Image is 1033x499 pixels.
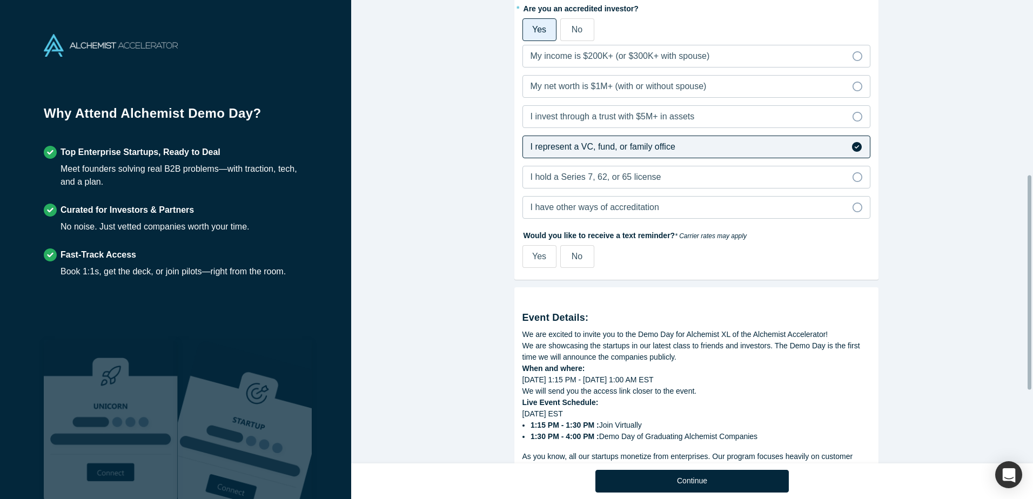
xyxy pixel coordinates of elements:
strong: 1:15 PM - 1:30 PM : [531,421,599,429]
li: Join Virtually [531,420,870,431]
div: No noise. Just vetted companies worth your time. [61,220,250,233]
div: We will send you the access link closer to the event. [522,386,870,397]
label: Would you like to receive a text reminder? [522,226,870,241]
span: My income is $200K+ (or $300K+ with spouse) [531,51,710,60]
div: [DATE] 1:15 PM - [DATE] 1:00 AM EST [522,374,870,386]
span: My net worth is $1M+ (with or without spouse) [531,82,707,91]
strong: 1:30 PM - 4:00 PM : [531,432,599,441]
img: Alchemist Accelerator Logo [44,34,178,57]
div: [DATE] EST [522,408,870,442]
div: Book 1:1s, get the deck, or join pilots—right from the room. [61,265,286,278]
img: Robust Technologies [44,340,178,499]
span: I invest through a trust with $5M+ in assets [531,112,695,121]
strong: Live Event Schedule: [522,398,599,407]
strong: Event Details: [522,312,589,323]
div: Meet founders solving real B2B problems—with traction, tech, and a plan. [61,163,307,188]
span: Yes [532,25,546,34]
strong: Fast-Track Access [61,250,136,259]
img: Prism AI [178,340,312,499]
span: Yes [532,252,546,261]
div: We are showcasing the startups in our latest class to friends and investors. The Demo Day is the ... [522,340,870,363]
span: I represent a VC, fund, or family office [531,142,675,151]
li: Demo Day of Graduating Alchemist Companies [531,431,870,442]
span: I hold a Series 7, 62, or 65 license [531,172,661,181]
strong: Top Enterprise Startups, Ready to Deal [61,147,220,157]
strong: When and where: [522,364,585,373]
div: We are excited to invite you to the Demo Day for Alchemist XL of the Alchemist Accelerator! [522,329,870,340]
span: No [572,252,582,261]
h1: Why Attend Alchemist Demo Day? [44,104,307,131]
span: No [572,25,582,34]
em: * Carrier rates may apply [675,232,747,240]
strong: Curated for Investors & Partners [61,205,194,214]
button: Continue [595,470,789,493]
span: I have other ways of accreditation [531,203,659,212]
